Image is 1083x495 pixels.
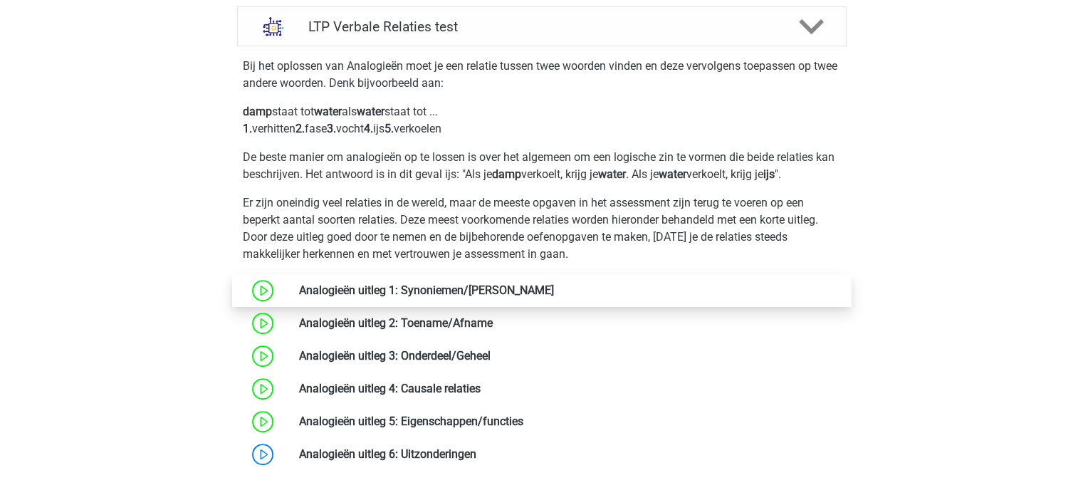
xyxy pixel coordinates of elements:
div: Analogieën uitleg 1: Synoniemen/[PERSON_NAME] [288,282,846,299]
b: water [314,105,342,118]
b: 2. [295,122,305,135]
div: Analogieën uitleg 6: Uitzonderingen [288,446,846,463]
b: water [659,167,686,181]
p: De beste manier om analogieën op te lossen is over het algemeen om een logische zin te vormen die... [243,149,841,183]
b: damp [243,105,272,118]
b: water [598,167,626,181]
div: Analogieën uitleg 5: Eigenschappen/functies [288,413,846,430]
b: water [357,105,384,118]
b: 3. [327,122,336,135]
h4: LTP Verbale Relaties test [308,19,775,35]
p: Er zijn oneindig veel relaties in de wereld, maar de meeste opgaven in het assessment zijn terug ... [243,194,841,263]
div: Analogieën uitleg 4: Causale relaties [288,380,846,397]
b: damp [492,167,521,181]
b: ijs [763,167,775,181]
p: Bij het oplossen van Analogieën moet je een relatie tussen twee woorden vinden en deze vervolgens... [243,58,841,92]
a: analogieen LTP Verbale Relaties test [231,6,852,46]
div: Analogieën uitleg 3: Onderdeel/Geheel [288,348,846,365]
b: 5. [384,122,394,135]
b: 1. [243,122,252,135]
p: staat tot als staat tot ... verhitten fase vocht ijs verkoelen [243,103,841,137]
b: 4. [364,122,373,135]
img: analogieen [255,8,292,45]
div: Analogieën uitleg 2: Toename/Afname [288,315,846,332]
